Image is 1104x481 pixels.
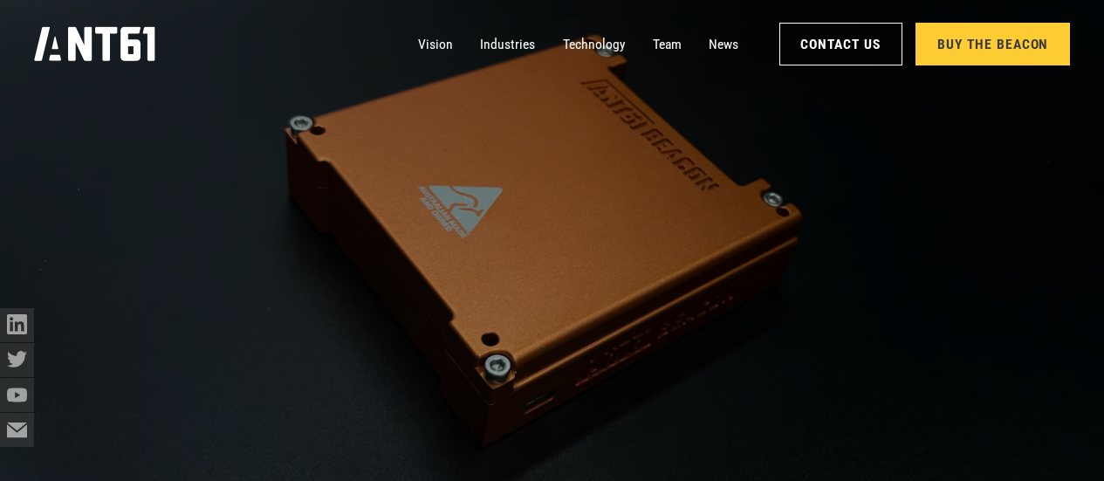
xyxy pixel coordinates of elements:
a: home [34,22,155,67]
a: News [709,27,738,61]
a: Team [653,27,682,61]
a: Technology [563,27,626,61]
a: Buy the Beacon [915,23,1070,65]
a: Industries [480,27,535,61]
a: Contact Us [779,23,902,65]
a: Vision [418,27,453,61]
